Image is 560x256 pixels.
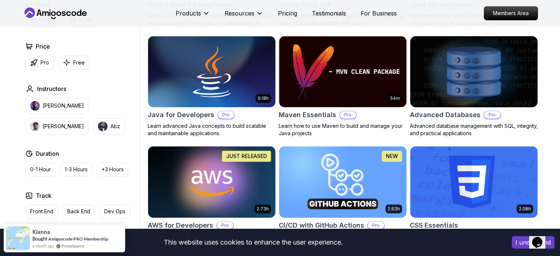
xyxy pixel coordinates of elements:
[43,102,84,109] p: [PERSON_NAME]
[6,234,501,250] div: This website uses cookies to enhance the user experience.
[32,243,54,249] span: a month ago
[58,55,89,70] button: Free
[67,208,90,215] p: Back End
[388,206,400,212] p: 2.63h
[25,118,89,134] button: instructor img[PERSON_NAME]
[217,222,233,229] p: Pro
[148,146,275,218] img: AWS for Developers card
[279,36,406,108] img: Maven Essentials card
[73,59,85,66] p: Free
[279,36,407,137] a: Maven Essentials card54mMaven EssentialsProLearn how to use Maven to build and manage your Java p...
[148,36,276,137] a: Java for Developers card9.18hJava for DevelopersProLearn advanced Java concepts to build scalable...
[30,208,53,215] p: Front End
[148,220,213,231] h2: AWS for Developers
[484,7,538,20] p: Members Area
[25,98,89,114] button: instructor img[PERSON_NAME]
[25,162,56,176] button: 0-1 Hour
[36,191,52,200] h2: Track
[32,229,50,235] span: Kianna
[148,36,275,108] img: Java for Developers card
[148,122,276,137] p: Learn advanced Java concepts to build scalable and maintainable applications.
[104,208,126,215] p: Dev Ops
[279,146,407,255] a: CI/CD with GitHub Actions card2.63hNEWCI/CD with GitHub ActionsProMaster CI/CD pipelines with Git...
[176,9,201,18] p: Products
[36,42,50,51] h2: Price
[258,95,269,101] p: 9.18h
[410,220,458,231] h2: CSS Essentials
[93,118,125,134] button: instructor imgAbz
[65,166,88,173] p: 1-3 Hours
[60,162,92,176] button: 1-3 Hours
[279,110,336,120] h2: Maven Essentials
[25,55,54,70] button: Pro
[43,123,84,130] p: [PERSON_NAME]
[512,236,554,249] button: Accept cookies
[279,146,406,218] img: CI/CD with GitHub Actions card
[312,9,346,18] a: Testimonials
[410,146,538,218] img: CSS Essentials card
[30,166,51,173] p: 0-1 Hour
[218,111,234,119] p: Pro
[279,122,407,137] p: Learn how to use Maven to build and manage your Java projects
[386,152,398,160] p: NEW
[40,59,49,66] p: Pro
[36,149,59,158] h2: Duration
[340,111,356,119] p: Pro
[148,110,214,120] h2: Java for Developers
[98,122,108,131] img: instructor img
[410,110,480,120] h2: Advanced Databases
[407,34,540,109] img: Advanced Databases card
[97,162,128,176] button: +3 Hours
[63,204,95,218] button: Back End
[390,95,400,101] p: 54m
[48,236,108,242] a: Amigoscode PRO Membership
[102,166,124,173] p: +3 Hours
[6,226,30,250] img: provesource social proof notification image
[257,206,269,212] p: 2.73h
[61,243,84,249] a: ProveSource
[37,84,66,93] h2: Instructors
[99,204,130,218] button: Dev Ops
[278,9,297,18] a: Pricing
[225,9,254,18] p: Resources
[110,123,120,130] p: Abz
[25,223,58,237] button: Full Stack
[410,36,538,137] a: Advanced Databases cardAdvanced DatabasesProAdvanced database management with SQL, integrity, and...
[225,9,263,24] button: Resources
[279,220,364,231] h2: CI/CD with GitHub Actions
[361,9,397,18] a: For Business
[519,206,531,212] p: 2.08h
[25,204,58,218] button: Front End
[30,122,40,131] img: instructor img
[148,146,276,255] a: AWS for Developers card2.73hJUST RELEASEDAWS for DevelopersProMaster AWS services like EC2, RDS, ...
[529,227,553,249] iframe: chat widget
[484,6,538,20] a: Members Area
[30,101,40,111] img: instructor img
[484,111,500,119] p: Pro
[226,152,267,160] p: JUST RELEASED
[32,236,47,242] span: Bought
[410,146,538,248] a: CSS Essentials card2.08hCSS EssentialsMaster the fundamentals of CSS and bring your websites to l...
[176,9,210,24] button: Products
[368,222,384,229] p: Pro
[410,122,538,137] p: Advanced database management with SQL, integrity, and practical applications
